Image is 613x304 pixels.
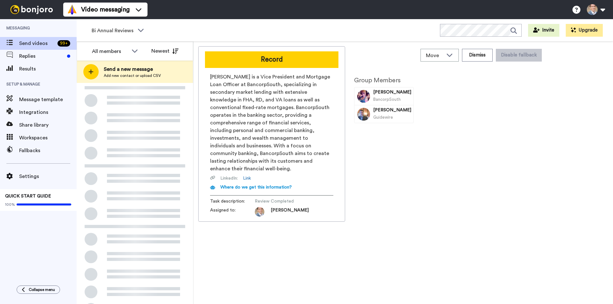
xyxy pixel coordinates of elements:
[19,121,77,129] span: Share library
[462,49,493,62] button: Dismiss
[92,27,134,34] span: Bi Annual Reviews
[19,147,77,154] span: Fallbacks
[19,173,77,180] span: Settings
[57,40,70,47] div: 99 +
[29,287,55,292] span: Collapse menu
[19,108,77,116] span: Integrations
[373,107,411,113] span: [PERSON_NAME]
[373,115,393,119] span: Guidewire
[220,185,292,189] span: Where do we get this information?
[92,48,128,55] div: All members
[210,207,255,217] span: Assigned to:
[373,97,401,101] span: BancorpSouth
[19,52,64,60] span: Replies
[373,89,411,95] span: [PERSON_NAME]
[357,108,370,121] img: Image of Troy Winter
[17,285,60,294] button: Collapse menu
[19,65,77,73] span: Results
[496,49,542,62] button: Disable fallback
[528,24,559,37] button: Invite
[210,198,255,204] span: Task description :
[354,77,414,84] h2: Group Members
[426,52,443,59] span: Move
[147,45,183,57] button: Newest
[19,40,55,47] span: Send videos
[271,207,309,217] span: [PERSON_NAME]
[104,65,161,73] span: Send a new message
[67,4,77,15] img: vm-color.svg
[104,73,161,78] span: Add new contact or upload CSV
[357,90,370,103] img: Image of Renae Boyd
[220,175,238,182] span: LinkedIn :
[255,207,264,217] img: 38350550-3531-4ef1-a03c-c69696e7082d-1622412210.jpg
[8,5,56,14] img: bj-logo-header-white.svg
[81,5,130,14] span: Video messaging
[19,96,77,103] span: Message template
[205,51,338,68] button: Record
[19,134,77,142] span: Workspaces
[5,202,15,207] span: 100%
[210,73,333,173] span: [PERSON_NAME] is a Vice President and Mortgage Loan Officer at BancorpSouth, specializing in seco...
[566,24,603,37] button: Upgrade
[255,198,315,204] span: Review Completed
[243,175,251,182] a: Link
[5,194,51,198] span: QUICK START GUIDE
